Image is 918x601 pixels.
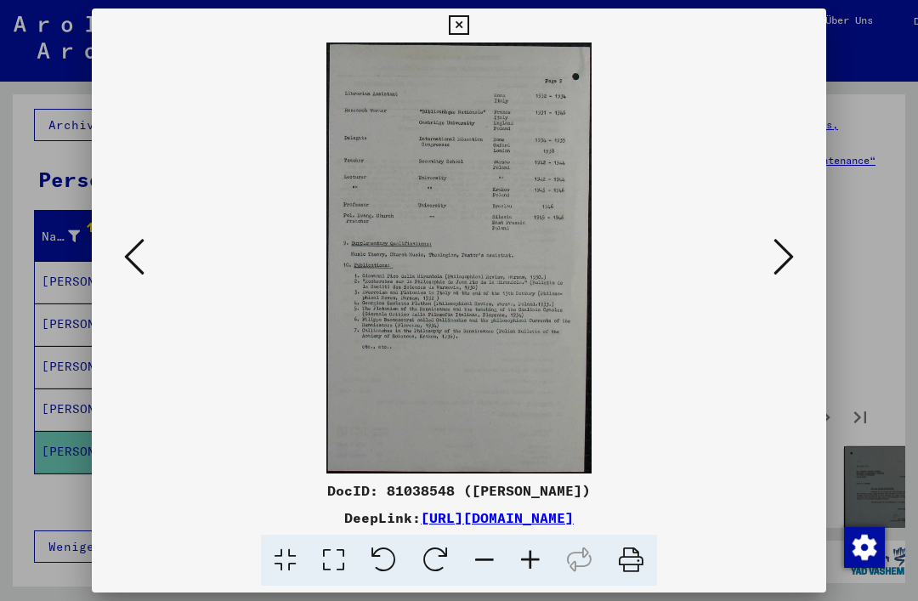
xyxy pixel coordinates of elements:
div: DocID: 81038548 ([PERSON_NAME]) [92,480,826,501]
div: DeepLink: [92,507,826,528]
img: 002.jpg [150,43,768,473]
div: Zustimmung ändern [843,526,884,567]
img: Zustimmung ändern [844,527,885,568]
a: [URL][DOMAIN_NAME] [421,509,574,526]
